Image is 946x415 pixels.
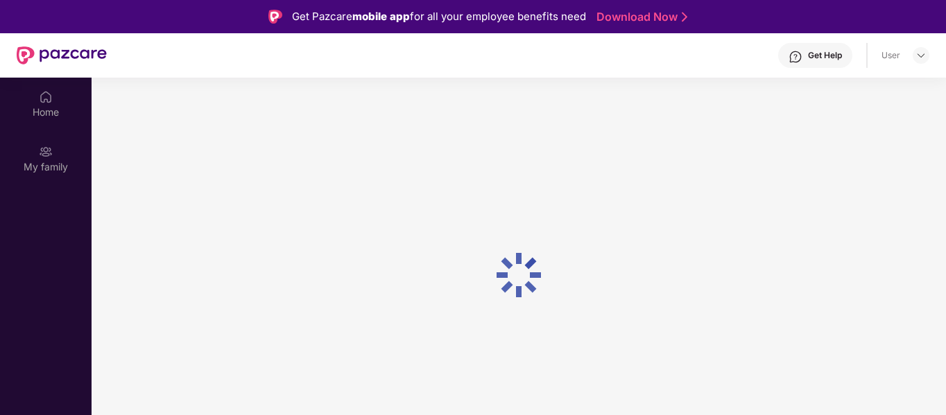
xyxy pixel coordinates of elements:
img: svg+xml;base64,PHN2ZyB3aWR0aD0iMjAiIGhlaWdodD0iMjAiIHZpZXdCb3g9IjAgMCAyMCAyMCIgZmlsbD0ibm9uZSIgeG... [39,145,53,159]
div: User [882,50,900,61]
img: Logo [268,10,282,24]
a: Download Now [596,10,683,24]
div: Get Pazcare for all your employee benefits need [292,8,586,25]
img: Stroke [682,10,687,24]
div: Get Help [808,50,842,61]
img: svg+xml;base64,PHN2ZyBpZD0iSGVscC0zMngzMiIgeG1sbnM9Imh0dHA6Ly93d3cudzMub3JnLzIwMDAvc3ZnIiB3aWR0aD... [789,50,802,64]
img: svg+xml;base64,PHN2ZyBpZD0iSG9tZSIgeG1sbnM9Imh0dHA6Ly93d3cudzMub3JnLzIwMDAvc3ZnIiB3aWR0aD0iMjAiIG... [39,90,53,104]
img: New Pazcare Logo [17,46,107,64]
img: svg+xml;base64,PHN2ZyBpZD0iRHJvcGRvd24tMzJ4MzIiIHhtbG5zPSJodHRwOi8vd3d3LnczLm9yZy8yMDAwL3N2ZyIgd2... [915,50,927,61]
strong: mobile app [352,10,410,23]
